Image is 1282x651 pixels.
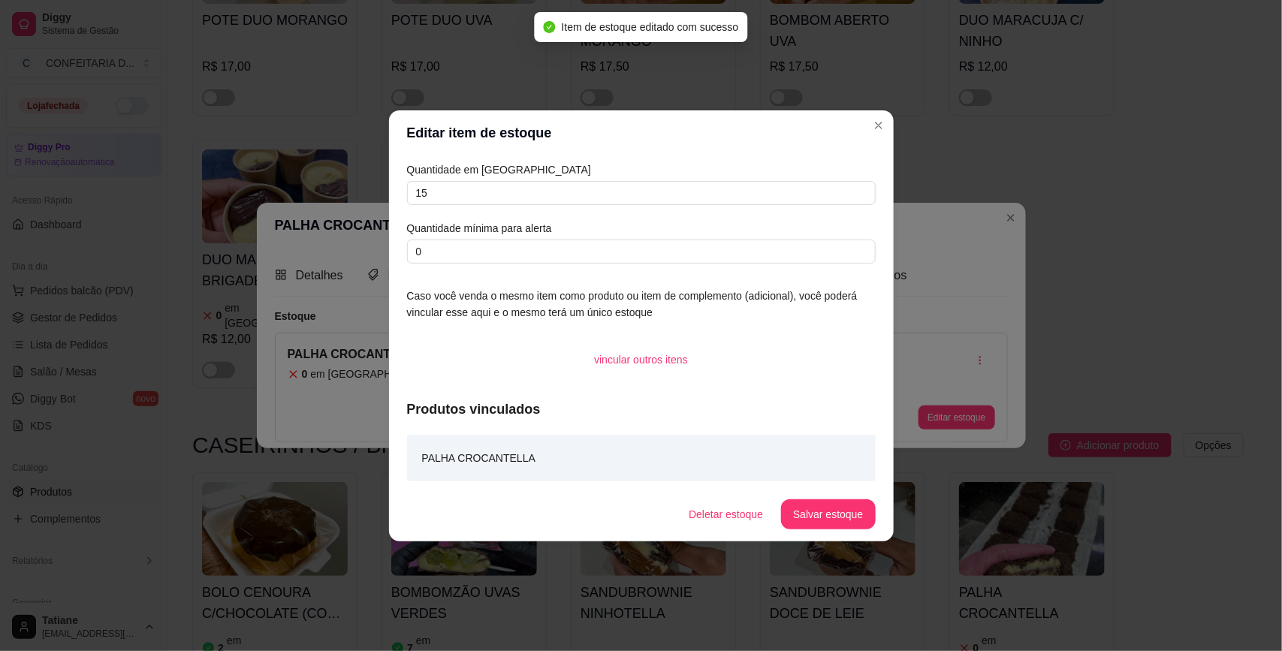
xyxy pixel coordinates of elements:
article: Quantidade em [GEOGRAPHIC_DATA] [407,161,876,178]
button: vincular outros itens [582,345,700,375]
button: Salvar estoque [781,499,875,529]
article: Quantidade mínima para alerta [407,220,876,237]
article: PALHA CROCANTELLA [422,450,535,466]
header: Editar item de estoque [389,110,894,155]
article: Produtos vinculados [407,399,876,420]
span: Item de estoque editado com sucesso [562,21,739,33]
span: check-circle [544,21,556,33]
button: Deletar estoque [677,499,775,529]
article: Caso você venda o mesmo item como produto ou item de complemento (adicional), você poderá vincula... [407,288,876,321]
button: Close [867,113,891,137]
